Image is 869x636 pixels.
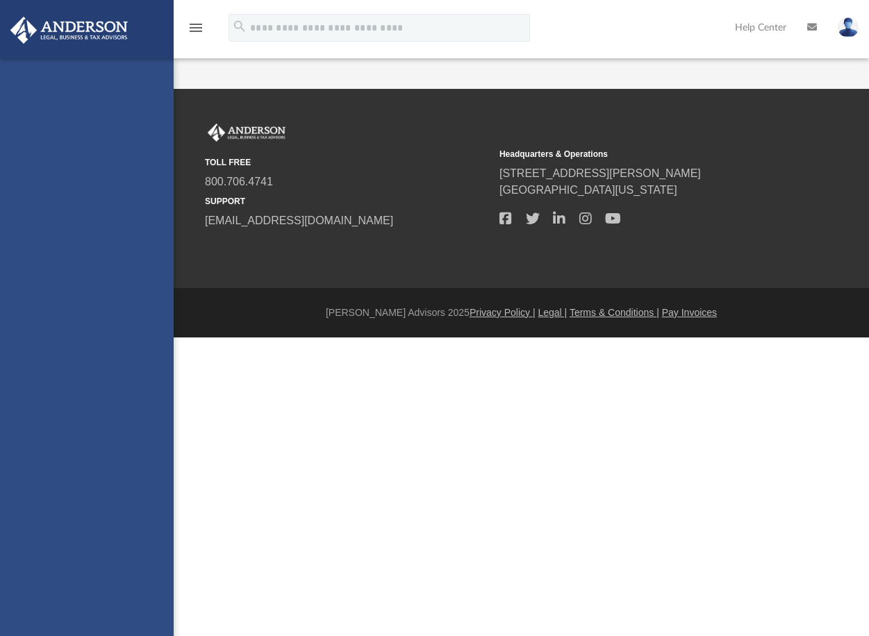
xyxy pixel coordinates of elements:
[499,184,677,196] a: [GEOGRAPHIC_DATA][US_STATE]
[174,306,869,320] div: [PERSON_NAME] Advisors 2025
[470,307,536,318] a: Privacy Policy |
[205,156,490,169] small: TOLL FREE
[205,195,490,208] small: SUPPORT
[205,215,393,226] a: [EMAIL_ADDRESS][DOMAIN_NAME]
[205,176,273,187] a: 800.706.4741
[570,307,659,318] a: Terms & Conditions |
[499,148,784,160] small: Headquarters & Operations
[499,167,701,179] a: [STREET_ADDRESS][PERSON_NAME]
[188,19,204,36] i: menu
[838,17,859,37] img: User Pic
[188,26,204,36] a: menu
[662,307,717,318] a: Pay Invoices
[6,17,132,44] img: Anderson Advisors Platinum Portal
[538,307,567,318] a: Legal |
[205,124,288,142] img: Anderson Advisors Platinum Portal
[232,19,247,34] i: search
